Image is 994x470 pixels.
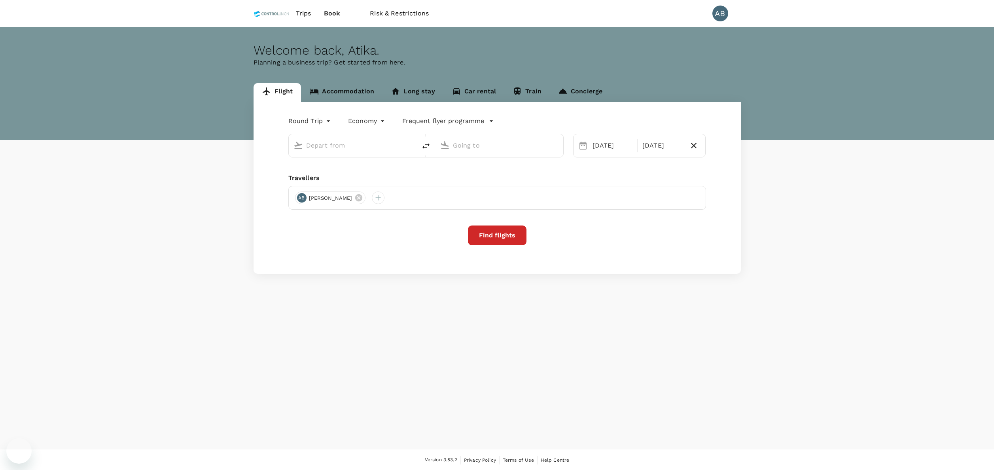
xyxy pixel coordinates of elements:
a: Long stay [382,83,443,102]
p: Frequent flyer programme [402,116,484,126]
div: [DATE] [639,138,685,154]
span: [PERSON_NAME] [304,194,357,202]
button: delete [417,136,435,155]
input: Depart from [306,139,400,152]
button: Find flights [468,226,526,245]
a: Train [504,83,550,102]
input: Going to [453,139,547,152]
span: Trips [296,9,311,18]
div: Economy [348,115,386,127]
a: Accommodation [301,83,382,102]
button: Open [558,144,559,146]
span: Version 3.53.2 [425,456,457,464]
iframe: Button to launch messaging window [6,438,32,464]
img: Control Union Malaysia Sdn. Bhd. [254,5,290,22]
a: Concierge [550,83,611,102]
a: Help Centre [541,456,570,464]
div: Welcome back , Atika . [254,43,741,58]
div: AB[PERSON_NAME] [295,191,366,204]
span: Terms of Use [503,457,534,463]
p: Planning a business trip? Get started from here. [254,58,741,67]
span: Privacy Policy [464,457,496,463]
button: Open [411,144,413,146]
a: Car rental [443,83,505,102]
button: Frequent flyer programme [402,116,494,126]
a: Flight [254,83,301,102]
span: Book [324,9,341,18]
span: Help Centre [541,457,570,463]
div: AB [297,193,307,203]
div: AB [712,6,728,21]
a: Terms of Use [503,456,534,464]
div: Travellers [288,173,706,183]
span: Risk & Restrictions [370,9,429,18]
div: Round Trip [288,115,333,127]
a: Privacy Policy [464,456,496,464]
div: [DATE] [589,138,636,154]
